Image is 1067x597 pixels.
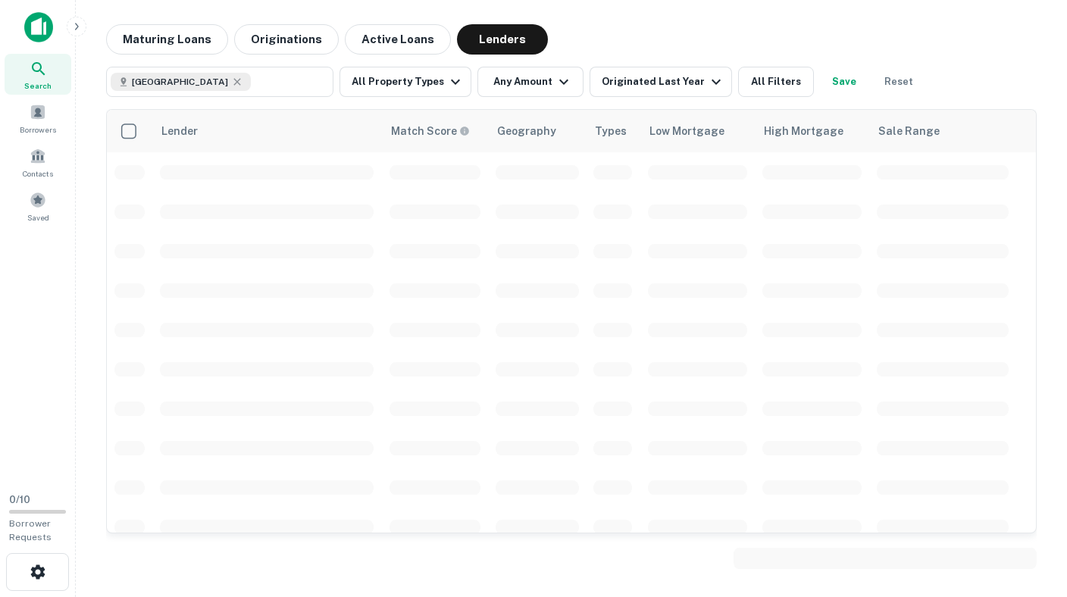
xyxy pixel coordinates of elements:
div: High Mortgage [764,122,843,140]
a: Contacts [5,142,71,183]
th: Capitalize uses an advanced AI algorithm to match your search with the best lender. The match sco... [382,110,488,152]
button: Active Loans [345,24,451,55]
div: Lender [161,122,198,140]
a: Saved [5,186,71,227]
span: [GEOGRAPHIC_DATA] [132,75,228,89]
button: Reset [875,67,923,97]
div: Originated Last Year [602,73,725,91]
span: 0 / 10 [9,494,30,505]
button: Lenders [457,24,548,55]
button: Save your search to get updates of matches that match your search criteria. [820,67,868,97]
h6: Match Score [391,123,467,139]
img: capitalize-icon.png [24,12,53,42]
th: Geography [488,110,587,152]
th: High Mortgage [755,110,869,152]
span: Borrowers [20,123,56,136]
button: Any Amount [477,67,584,97]
div: Geography [497,122,556,140]
iframe: Chat Widget [991,427,1067,500]
button: Originated Last Year [590,67,732,97]
th: Types [586,110,640,152]
a: Search [5,54,71,95]
div: Sale Range [878,122,940,140]
th: Sale Range [869,110,1016,152]
th: Low Mortgage [640,110,755,152]
span: Search [24,80,52,92]
button: All Filters [738,67,814,97]
span: Contacts [23,167,53,180]
th: Lender [152,110,381,152]
div: Low Mortgage [649,122,724,140]
span: Saved [27,211,49,223]
button: Originations [234,24,339,55]
a: Borrowers [5,98,71,139]
div: Types [595,122,627,140]
button: Maturing Loans [106,24,228,55]
div: Capitalize uses an advanced AI algorithm to match your search with the best lender. The match sco... [391,123,470,139]
button: All Property Types [339,67,471,97]
span: Borrower Requests [9,518,52,542]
